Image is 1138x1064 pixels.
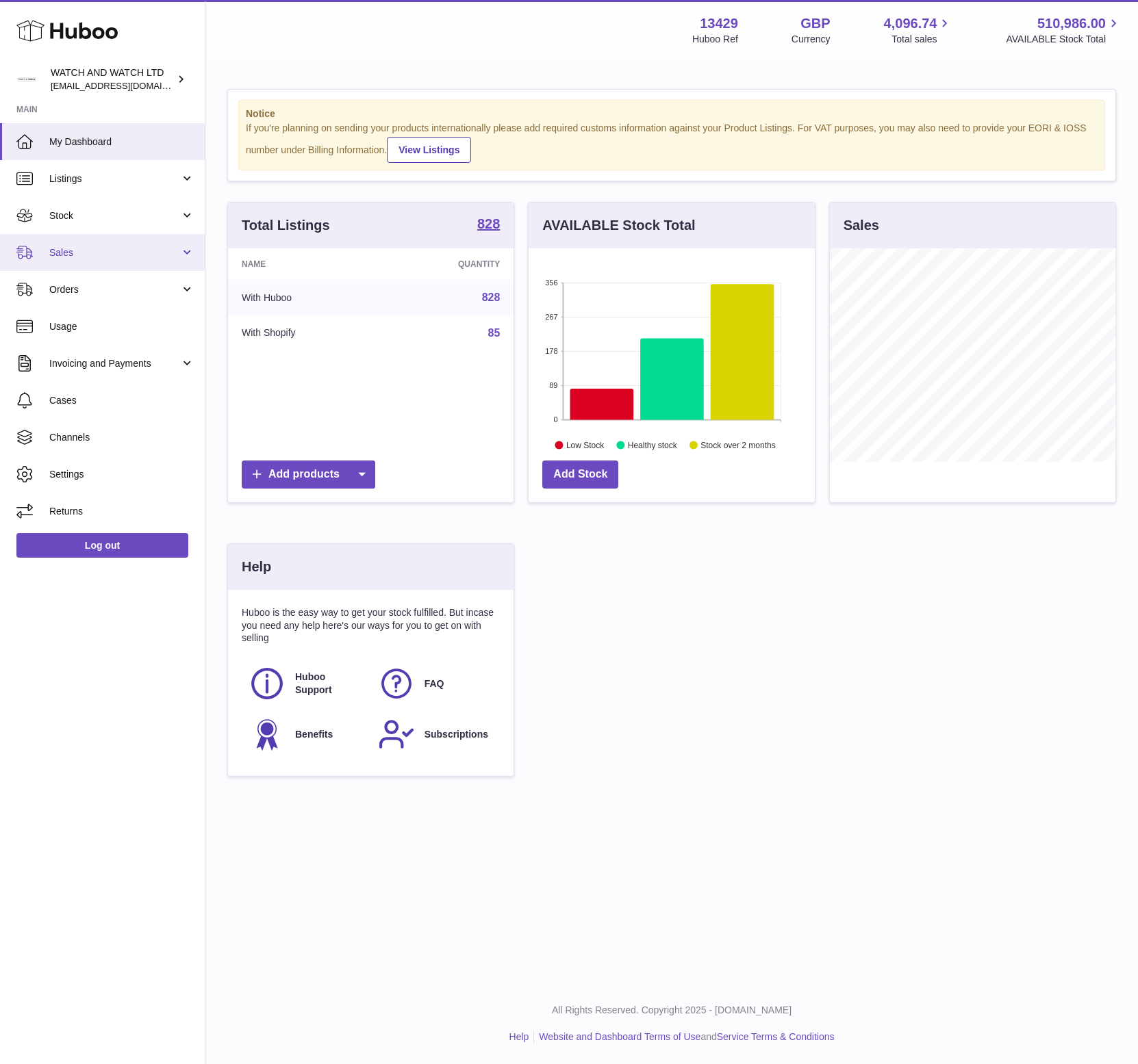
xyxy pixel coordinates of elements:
a: FAQ [378,665,494,702]
th: Name [228,248,382,280]
li: and [534,1030,834,1043]
a: Service Terms & Conditions [717,1031,835,1042]
a: 510,986.00 AVAILABLE Stock Total [1006,14,1122,46]
a: Help [509,1031,529,1042]
span: FAQ [425,677,444,690]
a: Benefits [249,716,364,753]
span: AVAILABLE Stock Total [1006,33,1122,46]
td: With Huboo [228,280,382,315]
text: 178 [545,347,557,355]
span: [EMAIL_ADDRESS][DOMAIN_NAME] [51,80,201,91]
p: All Rights Reserved. Copyright 2025 - [DOMAIN_NAME] [216,1004,1127,1017]
text: Stock over 2 months [701,440,776,450]
a: Huboo Support [249,665,364,702]
span: 4,096.74 [884,14,937,33]
p: Huboo is the easy way to get your stock fulfilled. But incase you need any help here's our ways f... [242,606,500,645]
h3: Help [242,558,271,576]
a: Website and Dashboard Terms of Use [539,1031,700,1042]
text: Healthy stock [628,440,678,450]
th: Quantity [382,248,514,280]
span: Sales [49,246,180,259]
span: Benefits [295,728,333,741]
a: 85 [488,327,501,339]
strong: 13429 [700,14,738,33]
a: Add Stock [542,460,618,489]
a: Add products [242,460,375,489]
span: Orders [49,283,180,296]
h3: Total Listings [242,216,330,235]
span: Listings [49,172,180,185]
a: 828 [477,217,500,233]
span: 510,986.00 [1037,14,1106,33]
span: Subscriptions [425,728,488,741]
h3: AVAILABLE Stock Total [542,216,695,235]
strong: Notice [246,107,1098,120]
a: View Listings [387,137,471,163]
span: My Dashboard [49,135,194,148]
span: Stock [49,209,180,222]
a: Log out [16,533,188,558]
span: Total sales [892,33,952,46]
text: 356 [545,278,557,287]
span: Cases [49,394,194,407]
td: With Shopify [228,315,382,351]
strong: GBP [800,14,830,33]
span: Invoicing and Payments [49,357,180,370]
h3: Sales [844,216,879,235]
text: 89 [550,381,558,389]
div: Huboo Ref [692,33,738,46]
span: Settings [49,468,194,481]
div: If you're planning on sending your products internationally please add required customs informati... [246,122,1098,163]
div: WATCH AND WATCH LTD [51,66,174,92]
text: 0 [554,415,558,424]
span: Channels [49,431,194,444]
text: 267 [545,313,557,321]
a: Subscriptions [378,716,494,753]
span: Huboo Support [295,671,363,697]
strong: 828 [477,217,500,231]
img: baris@watchandwatch.co.uk [16,69,37,90]
span: Usage [49,320,194,333]
text: Low Stock [566,440,605,450]
div: Currency [792,33,831,46]
a: 4,096.74 Total sales [884,14,953,46]
span: Returns [49,505,194,518]
a: 828 [482,291,501,303]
